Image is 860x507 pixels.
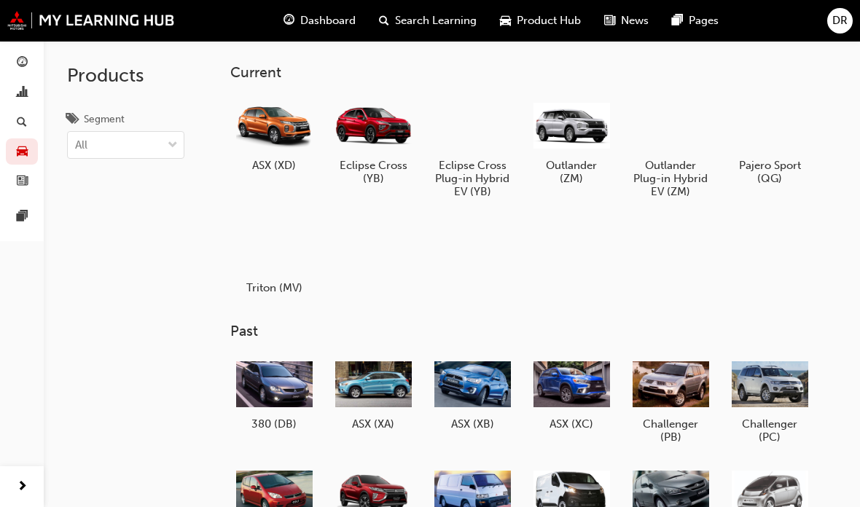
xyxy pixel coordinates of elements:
span: next-icon [17,478,28,496]
h5: 380 (DB) [236,417,313,431]
h5: Eclipse Cross Plug-in Hybrid EV (YB) [434,159,511,198]
h3: Past [230,323,837,339]
a: search-iconSearch Learning [367,6,488,36]
div: All [75,137,87,154]
button: DR [827,8,853,34]
h5: ASX (XA) [335,417,412,431]
h5: ASX (XB) [434,417,511,431]
h5: Pajero Sport (QG) [732,159,808,185]
span: car-icon [17,146,28,159]
h3: Current [230,64,837,81]
a: ASX (XA) [329,352,417,436]
a: Eclipse Cross Plug-in Hybrid EV (YB) [429,93,516,203]
span: news-icon [604,12,615,30]
a: pages-iconPages [660,6,730,36]
img: mmal [7,11,175,30]
a: Challenger (PB) [627,352,714,449]
span: search-icon [17,116,27,129]
h5: ASX (XC) [533,417,610,431]
div: Segment [84,112,125,127]
h5: ASX (XD) [236,159,313,172]
a: 380 (DB) [230,352,318,436]
span: guage-icon [17,57,28,70]
h5: Outlander (ZM) [533,159,610,185]
a: news-iconNews [593,6,660,36]
h5: Challenger (PC) [732,417,808,444]
a: car-iconProduct Hub [488,6,593,36]
span: pages-icon [672,12,683,30]
a: guage-iconDashboard [272,6,367,36]
span: pages-icon [17,211,28,224]
span: chart-icon [17,87,28,100]
a: Triton (MV) [230,215,318,299]
h5: Challenger (PB) [633,417,709,444]
a: Outlander (ZM) [528,93,615,190]
a: ASX (XB) [429,352,516,436]
span: car-icon [500,12,511,30]
span: DR [832,12,848,29]
h5: Eclipse Cross (YB) [335,159,412,185]
h5: Outlander Plug-in Hybrid EV (ZM) [633,159,709,198]
span: Pages [689,12,719,29]
span: Search Learning [395,12,477,29]
span: guage-icon [284,12,294,30]
span: news-icon [17,175,28,188]
span: Dashboard [300,12,356,29]
a: Eclipse Cross (YB) [329,93,417,190]
span: Product Hub [517,12,581,29]
a: Outlander Plug-in Hybrid EV (ZM) [627,93,714,203]
a: ASX (XC) [528,352,615,436]
span: News [621,12,649,29]
span: tags-icon [67,114,78,127]
a: Pajero Sport (QG) [726,93,813,190]
span: down-icon [168,136,178,155]
a: ASX (XD) [230,93,318,177]
a: Challenger (PC) [726,352,813,449]
h5: Triton (MV) [236,281,313,294]
span: search-icon [379,12,389,30]
h2: Products [67,64,184,87]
